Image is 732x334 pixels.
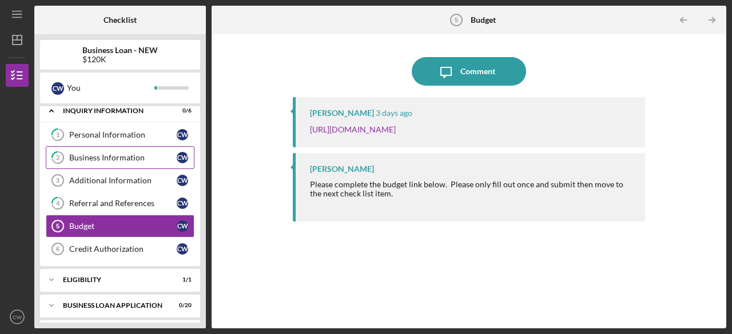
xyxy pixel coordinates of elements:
[56,200,60,207] tspan: 4
[104,15,137,25] b: Checklist
[69,244,177,253] div: Credit Authorization
[412,57,526,86] button: Comment
[310,180,634,198] div: Please complete the budget link below. Please only fill out once and submit then move to the next...
[310,164,374,174] div: [PERSON_NAME]
[310,108,374,118] div: [PERSON_NAME]
[56,177,59,184] tspan: 3
[82,55,158,64] div: $120K
[177,220,188,232] div: C W
[69,153,177,162] div: Business Information
[171,276,192,283] div: 1 / 1
[63,107,163,114] div: INQUIRY INFORMATION
[46,192,194,215] a: 4Referral and ReferencesCW
[69,199,177,208] div: Referral and References
[177,198,188,209] div: C W
[376,108,412,118] time: 2025-08-29 18:33
[63,276,163,283] div: ELIGIBILITY
[51,82,64,95] div: C W
[56,154,59,162] tspan: 2
[471,15,496,25] b: Budget
[69,130,177,139] div: Personal Information
[63,302,163,309] div: BUSINESS LOAN APPLICATION
[46,238,194,260] a: 6Credit AuthorizationCW
[455,17,458,23] tspan: 5
[56,246,59,252] tspan: 6
[177,243,188,255] div: C W
[171,107,192,114] div: 0 / 6
[69,222,177,231] div: Budget
[460,57,495,86] div: Comment
[310,124,396,134] a: [URL][DOMAIN_NAME]
[46,215,194,238] a: 5BudgetCW
[177,152,188,163] div: C W
[69,176,177,185] div: Additional Information
[177,175,188,186] div: C W
[13,314,22,320] text: CW
[177,129,188,140] div: C W
[46,169,194,192] a: 3Additional InformationCW
[56,223,59,230] tspan: 5
[46,123,194,146] a: 1Personal InformationCW
[56,131,59,139] tspan: 1
[46,146,194,169] a: 2Business InformationCW
[67,78,154,98] div: You
[82,46,158,55] b: Business Loan - NEW
[6,305,29,328] button: CW
[171,302,192,309] div: 0 / 20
